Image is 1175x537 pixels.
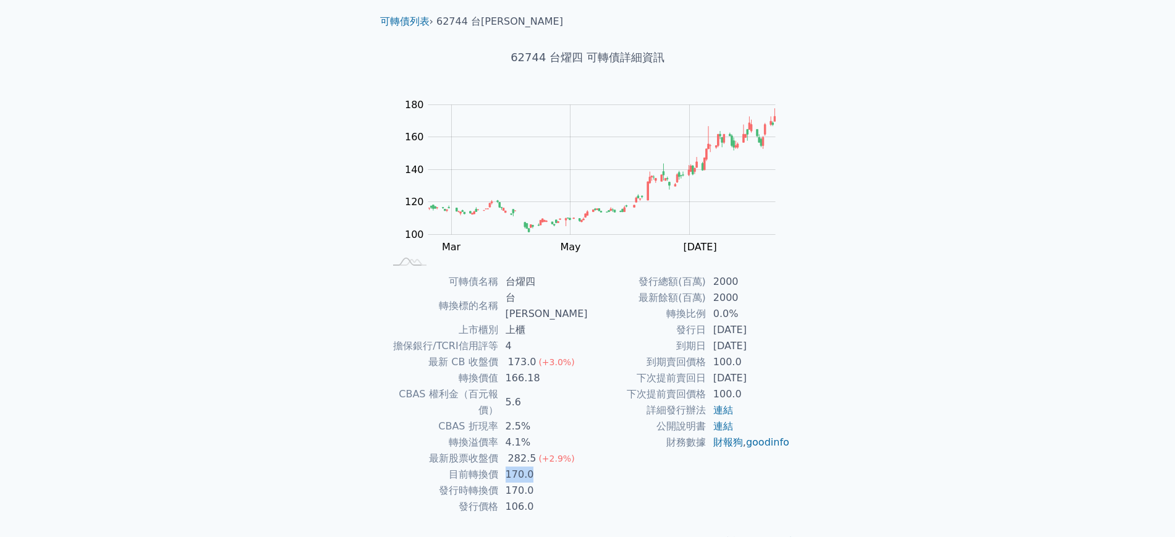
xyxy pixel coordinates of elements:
[405,229,424,240] tspan: 100
[560,241,580,253] tspan: May
[385,483,498,499] td: 發行時轉換價
[385,434,498,450] td: 轉換溢價率
[588,290,706,306] td: 最新餘額(百萬)
[385,386,498,418] td: CBAS 權利金（百元報價）
[1113,478,1175,537] div: 聊天小工具
[588,354,706,370] td: 到期賣回價格
[1113,478,1175,537] iframe: Chat Widget
[498,418,588,434] td: 2.5%
[706,434,791,450] td: ,
[399,99,794,253] g: Chart
[588,322,706,338] td: 發行日
[538,454,574,463] span: (+2.9%)
[713,436,743,448] a: 財報狗
[405,131,424,143] tspan: 160
[706,370,791,386] td: [DATE]
[498,499,588,515] td: 106.0
[538,357,574,367] span: (+3.0%)
[385,418,498,434] td: CBAS 折現率
[588,402,706,418] td: 詳細發行辦法
[405,99,424,111] tspan: 180
[706,274,791,290] td: 2000
[442,241,461,253] tspan: Mar
[498,274,588,290] td: 台燿四
[588,274,706,290] td: 發行總額(百萬)
[498,467,588,483] td: 170.0
[498,386,588,418] td: 5.6
[588,370,706,386] td: 下次提前賣回日
[405,164,424,175] tspan: 140
[706,322,791,338] td: [DATE]
[713,404,733,416] a: 連結
[684,241,717,253] tspan: [DATE]
[498,322,588,338] td: 上櫃
[498,370,588,386] td: 166.18
[506,450,539,467] div: 282.5
[385,450,498,467] td: 最新股票收盤價
[706,306,791,322] td: 0.0%
[498,434,588,450] td: 4.1%
[405,196,424,208] tspan: 120
[706,338,791,354] td: [DATE]
[385,467,498,483] td: 目前轉換價
[706,354,791,370] td: 100.0
[506,354,539,370] div: 173.0
[370,49,805,66] h1: 62744 台燿四 可轉債詳細資訊
[385,274,498,290] td: 可轉債名稱
[588,386,706,402] td: 下次提前賣回價格
[588,338,706,354] td: 到期日
[385,354,498,370] td: 最新 CB 收盤價
[380,14,433,29] li: ›
[588,418,706,434] td: 公開說明書
[498,290,588,322] td: 台[PERSON_NAME]
[385,370,498,386] td: 轉換價值
[498,338,588,354] td: 4
[385,499,498,515] td: 發行價格
[713,420,733,432] a: 連結
[498,483,588,499] td: 170.0
[588,434,706,450] td: 財務數據
[436,14,563,29] li: 62744 台[PERSON_NAME]
[380,15,430,27] a: 可轉債列表
[706,386,791,402] td: 100.0
[746,436,789,448] a: goodinfo
[588,306,706,322] td: 轉換比例
[385,290,498,322] td: 轉換標的名稱
[385,338,498,354] td: 擔保銀行/TCRI信用評等
[706,290,791,306] td: 2000
[385,322,498,338] td: 上市櫃別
